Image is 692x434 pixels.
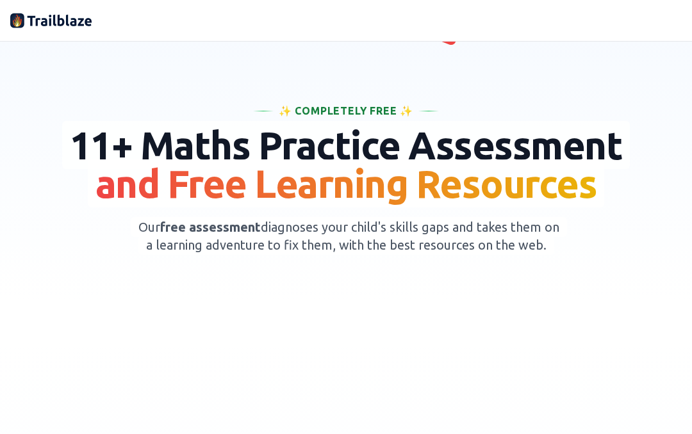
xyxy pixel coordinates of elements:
span: free assessment [160,220,261,234]
span: 11+ Maths Practice Assessment [62,121,630,207]
span: Our diagnoses your child's skills gaps and takes them on a learning adventure to fix them, with t... [131,217,567,255]
img: Trailblaze [10,10,92,31]
span: ✨ Completely Free ✨ [279,103,413,118]
span: and Free Learning Resources [95,162,597,205]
